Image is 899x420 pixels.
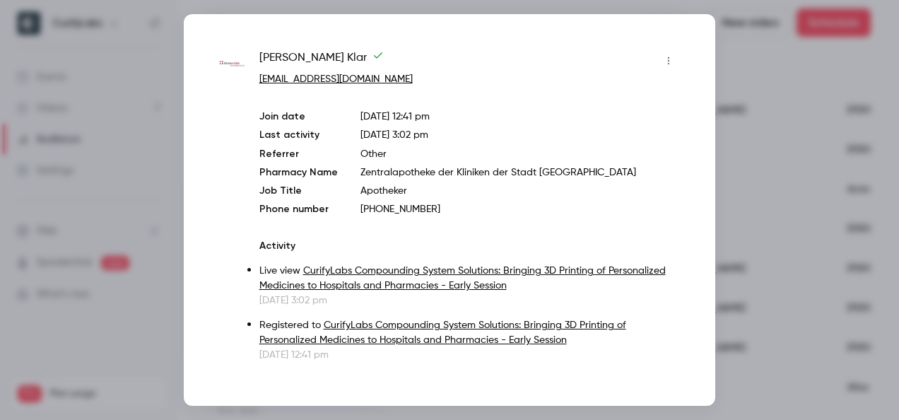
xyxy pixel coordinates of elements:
[219,51,245,77] img: kliniken-koeln.de
[360,165,680,180] p: Zentralapotheke der Kliniken der Stadt [GEOGRAPHIC_DATA]
[360,130,428,140] span: [DATE] 3:02 pm
[259,128,338,143] p: Last activity
[259,202,338,216] p: Phone number
[360,147,680,161] p: Other
[259,184,338,198] p: Job Title
[259,74,413,84] a: [EMAIL_ADDRESS][DOMAIN_NAME]
[259,49,384,72] span: [PERSON_NAME] Klar
[259,110,338,124] p: Join date
[259,266,666,291] a: CurifyLabs Compounding System Solutions: Bringing 3D Printing of Personalized Medicines to Hospit...
[259,165,338,180] p: Pharmacy Name
[259,147,338,161] p: Referrer
[259,318,680,348] p: Registered to
[259,264,680,293] p: Live view
[259,348,680,362] p: [DATE] 12:41 pm
[259,293,680,308] p: [DATE] 3:02 pm
[360,202,680,216] p: [PHONE_NUMBER]
[259,239,680,253] p: Activity
[360,110,680,124] p: [DATE] 12:41 pm
[259,320,626,345] a: CurifyLabs Compounding System Solutions: Bringing 3D Printing of Personalized Medicines to Hospit...
[360,184,680,198] p: Apotheker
